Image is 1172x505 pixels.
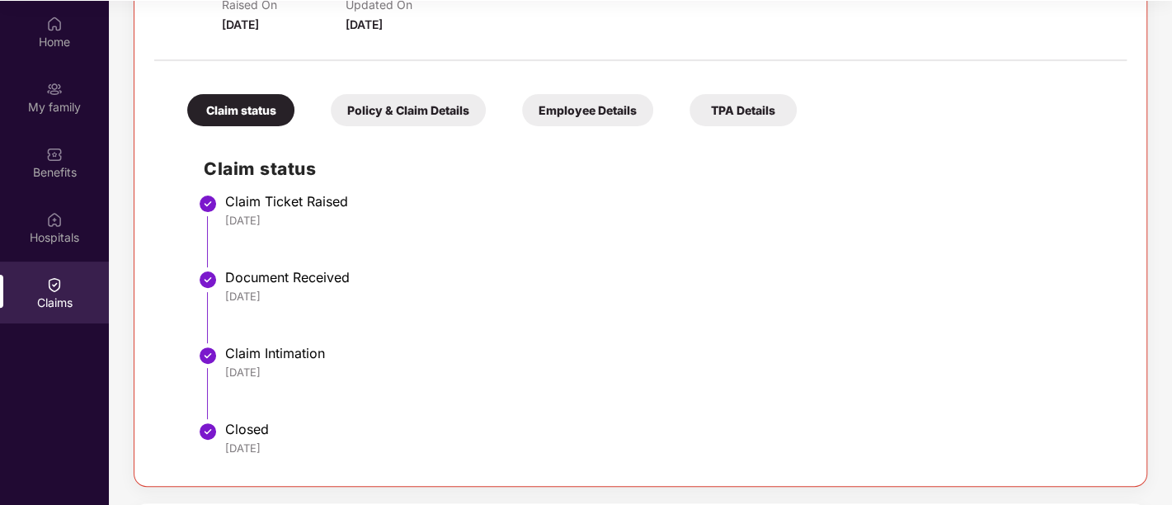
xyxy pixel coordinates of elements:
[198,346,218,366] img: svg+xml;base64,PHN2ZyBpZD0iU3RlcC1Eb25lLTMyeDMyIiB4bWxucz0iaHR0cDovL3d3dy53My5vcmcvMjAwMC9zdmciIH...
[225,193,1110,210] div: Claim Ticket Raised
[522,94,653,126] div: Employee Details
[331,94,486,126] div: Policy & Claim Details
[46,211,63,228] img: svg+xml;base64,PHN2ZyBpZD0iSG9zcGl0YWxzIiB4bWxucz0iaHR0cDovL3d3dy53My5vcmcvMjAwMC9zdmciIHdpZHRoPS...
[225,365,1110,380] div: [DATE]
[225,421,1110,437] div: Closed
[225,345,1110,361] div: Claim Intimation
[46,16,63,32] img: svg+xml;base64,PHN2ZyBpZD0iSG9tZSIgeG1sbnM9Imh0dHA6Ly93d3cudzMub3JnLzIwMDAvc3ZnIiB3aWR0aD0iMjAiIG...
[222,17,259,31] span: [DATE]
[46,276,63,293] img: svg+xml;base64,PHN2ZyBpZD0iQ2xhaW0iIHhtbG5zPSJodHRwOi8vd3d3LnczLm9yZy8yMDAwL3N2ZyIgd2lkdGg9IjIwIi...
[198,194,218,214] img: svg+xml;base64,PHN2ZyBpZD0iU3RlcC1Eb25lLTMyeDMyIiB4bWxucz0iaHR0cDovL3d3dy53My5vcmcvMjAwMC9zdmciIH...
[346,17,383,31] span: [DATE]
[690,94,797,126] div: TPA Details
[187,94,294,126] div: Claim status
[225,289,1110,304] div: [DATE]
[225,269,1110,286] div: Document Received
[46,146,63,163] img: svg+xml;base64,PHN2ZyBpZD0iQmVuZWZpdHMiIHhtbG5zPSJodHRwOi8vd3d3LnczLm9yZy8yMDAwL3N2ZyIgd2lkdGg9Ij...
[198,270,218,290] img: svg+xml;base64,PHN2ZyBpZD0iU3RlcC1Eb25lLTMyeDMyIiB4bWxucz0iaHR0cDovL3d3dy53My5vcmcvMjAwMC9zdmciIH...
[204,155,1110,182] h2: Claim status
[225,213,1110,228] div: [DATE]
[46,81,63,97] img: svg+xml;base64,PHN2ZyB3aWR0aD0iMjAiIGhlaWdodD0iMjAiIHZpZXdCb3g9IjAgMCAyMCAyMCIgZmlsbD0ibm9uZSIgeG...
[225,441,1110,455] div: [DATE]
[198,422,218,441] img: svg+xml;base64,PHN2ZyBpZD0iU3RlcC1Eb25lLTMyeDMyIiB4bWxucz0iaHR0cDovL3d3dy53My5vcmcvMjAwMC9zdmciIH...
